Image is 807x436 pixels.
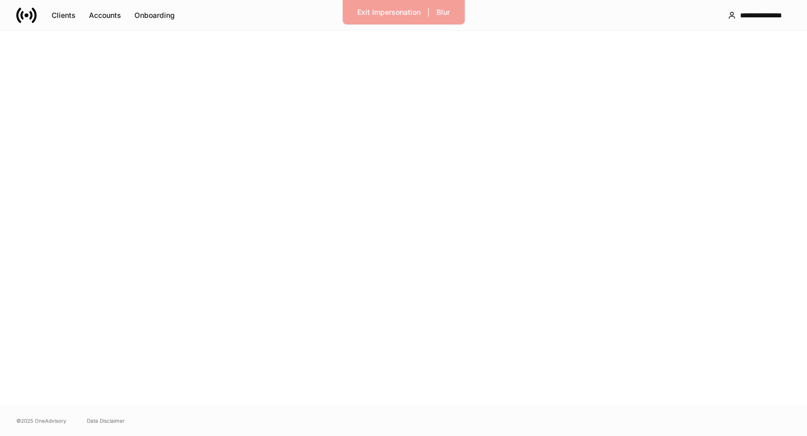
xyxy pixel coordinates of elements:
span: © 2025 OneAdvisory [16,417,66,425]
a: Data Disclaimer [87,417,125,425]
button: Blur [430,4,456,20]
div: Blur [436,7,450,17]
button: Onboarding [128,7,181,24]
div: Onboarding [134,10,175,20]
div: Exit Impersonation [357,7,421,17]
button: Accounts [82,7,128,24]
button: Clients [45,7,82,24]
div: Clients [52,10,76,20]
div: Accounts [89,10,121,20]
button: Exit Impersonation [351,4,427,20]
